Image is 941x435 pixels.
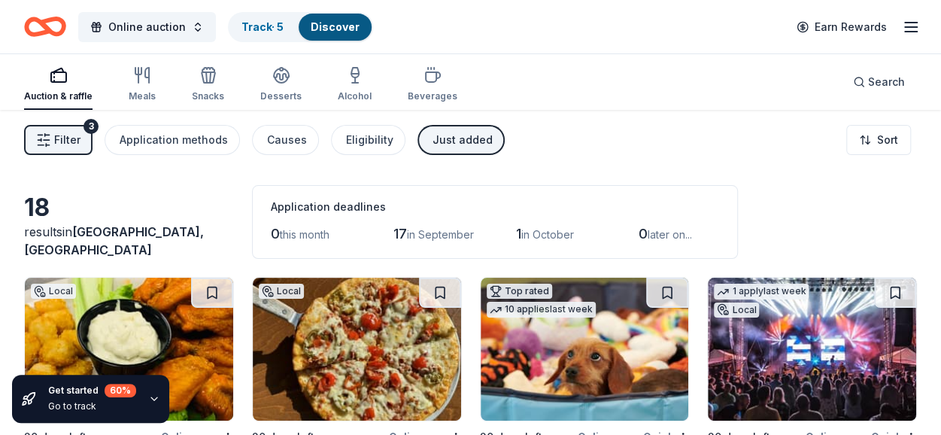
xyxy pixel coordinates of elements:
[24,9,66,44] a: Home
[393,226,407,242] span: 17
[260,90,302,102] div: Desserts
[48,400,136,412] div: Go to track
[105,384,136,397] div: 60 %
[708,278,916,421] img: Image for MOKB Presents
[24,193,234,223] div: 18
[24,223,234,259] div: results
[481,278,689,421] img: Image for BarkBox
[271,198,719,216] div: Application deadlines
[331,125,405,155] button: Eligibility
[487,302,596,318] div: 10 applies last week
[129,90,156,102] div: Meals
[192,90,224,102] div: Snacks
[487,284,552,299] div: Top rated
[311,20,360,33] a: Discover
[228,12,373,42] button: Track· 5Discover
[24,224,204,257] span: in
[417,125,505,155] button: Just added
[408,90,457,102] div: Beverages
[120,131,228,149] div: Application methods
[252,125,319,155] button: Causes
[192,60,224,110] button: Snacks
[648,228,692,241] span: later on...
[846,125,911,155] button: Sort
[338,90,372,102] div: Alcohol
[407,228,474,241] span: in September
[260,60,302,110] button: Desserts
[877,131,898,149] span: Sort
[108,18,186,36] span: Online auction
[338,60,372,110] button: Alcohol
[408,60,457,110] button: Beverages
[841,67,917,97] button: Search
[129,60,156,110] button: Meals
[241,20,284,33] a: Track· 5
[48,384,136,397] div: Get started
[516,226,521,242] span: 1
[105,125,240,155] button: Application methods
[271,226,280,242] span: 0
[24,125,93,155] button: Filter3
[24,224,204,257] span: [GEOGRAPHIC_DATA], [GEOGRAPHIC_DATA]
[433,131,493,149] div: Just added
[78,12,216,42] button: Online auction
[25,278,233,421] img: Image for Muldoon's
[31,284,76,299] div: Local
[54,131,80,149] span: Filter
[714,284,809,300] div: 1 apply last week
[280,228,329,241] span: this month
[253,278,461,421] img: Image for Jockamo Upper Crust Pizza
[868,73,905,91] span: Search
[267,131,307,149] div: Causes
[346,131,393,149] div: Eligibility
[24,90,93,102] div: Auction & raffle
[788,14,896,41] a: Earn Rewards
[83,119,99,134] div: 3
[639,226,648,242] span: 0
[259,284,304,299] div: Local
[714,303,759,318] div: Local
[24,60,93,110] button: Auction & raffle
[521,228,574,241] span: in October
